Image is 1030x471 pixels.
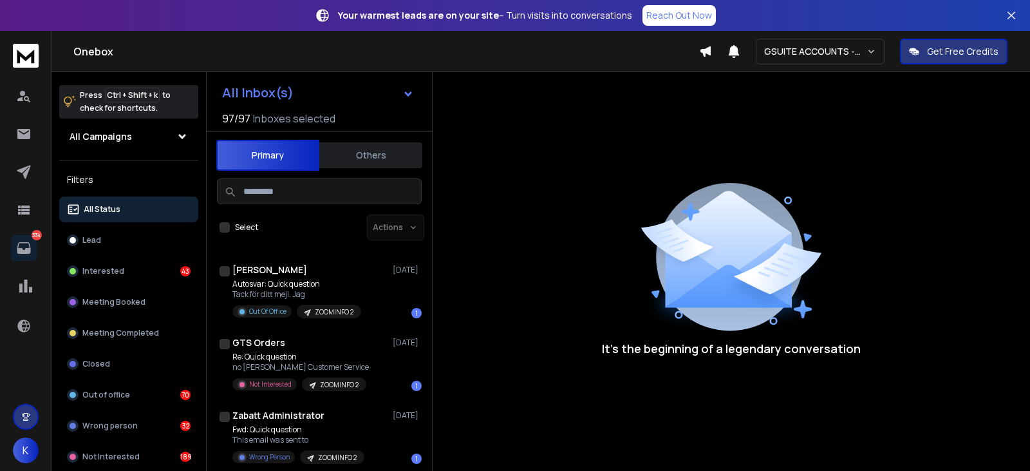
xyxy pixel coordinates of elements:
p: ZOOMINFO 2 [318,453,357,463]
div: 70 [180,390,191,400]
p: Not Interested [82,452,140,462]
p: [DATE] [393,265,422,275]
p: – Turn visits into conversations [338,9,632,22]
p: Wrong person [82,421,138,431]
button: Wrong person32 [59,413,198,439]
p: Out of office [82,390,130,400]
p: [DATE] [393,338,422,348]
button: Get Free Credits [900,39,1007,64]
label: Select [235,222,258,233]
div: 43 [180,266,191,276]
p: Not Interested [249,380,292,389]
h1: All Campaigns [70,130,132,143]
a: 334 [11,235,37,261]
p: Fwd: Quick question [232,425,364,435]
button: All Campaigns [59,124,198,149]
button: Primary [216,140,319,171]
button: Closed [59,351,198,377]
button: All Inbox(s) [212,80,424,106]
p: Meeting Booked [82,297,145,307]
h1: Onebox [73,44,699,59]
p: Meeting Completed [82,328,159,338]
div: 1 [411,454,422,464]
button: Out of office70 [59,382,198,408]
div: 32 [180,421,191,431]
p: Reach Out Now [646,9,712,22]
h1: Zabatt Administrator [232,409,324,422]
p: Tack för ditt mejl. Jag [232,289,361,300]
button: K [13,437,39,463]
p: Lead [82,235,101,245]
h1: All Inbox(s) [222,86,294,99]
div: 1 [411,308,422,318]
strong: Your warmest leads are on your site [338,9,499,21]
div: 1 [411,381,422,391]
p: ZOOMINFO 2 [315,307,353,317]
button: Others [319,141,422,169]
p: Interested [82,266,124,276]
p: Re: Quick question [232,352,369,362]
p: GSUITE ACCOUNTS - NEW SET [764,45,866,58]
a: Reach Out Now [642,5,716,26]
p: Get Free Credits [927,45,998,58]
h1: [PERSON_NAME] [232,264,307,276]
button: Interested43 [59,258,198,284]
button: Not Interested189 [59,444,198,470]
p: It’s the beginning of a legendary conversation [602,340,861,358]
p: 334 [32,230,42,240]
p: Closed [82,359,110,369]
h1: GTS Orders [232,336,285,349]
h3: Filters [59,171,198,189]
button: Meeting Completed [59,320,198,346]
span: Ctrl + Shift + k [105,88,160,102]
p: Autosvar: Quick question [232,279,361,289]
p: Wrong Person [249,452,290,462]
span: 97 / 97 [222,111,250,126]
p: All Status [84,204,120,215]
p: Press to check for shortcuts. [80,89,171,115]
p: ZOOMINFO 2 [320,380,359,390]
p: no [PERSON_NAME] Customer Service [232,362,369,372]
button: All Status [59,197,198,222]
h3: Inboxes selected [253,111,335,126]
div: 189 [180,452,191,462]
img: logo [13,44,39,68]
button: Lead [59,227,198,253]
p: [DATE] [393,410,422,421]
button: Meeting Booked [59,289,198,315]
p: Out Of Office [249,307,286,316]
p: This email was sent to [232,435,364,445]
